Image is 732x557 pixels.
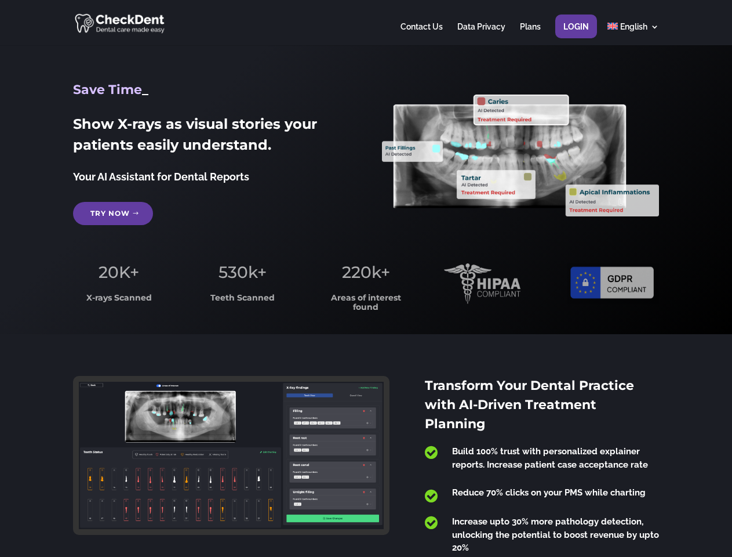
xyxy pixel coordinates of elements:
[457,23,505,45] a: Data Privacy
[620,22,647,31] span: English
[452,446,648,470] span: Build 100% trust with personalized explainer reports. Increase patient case acceptance rate
[382,95,658,216] img: X_Ray_annotated
[218,262,267,282] span: 530k+
[142,82,148,97] span: _
[425,489,438,504] span: 
[607,23,659,45] a: English
[452,516,659,553] span: Increase upto 30% more pathology detection, unlocking the potential to boost revenue by upto 20%
[73,82,142,97] span: Save Time
[400,23,443,45] a: Contact Us
[563,23,589,45] a: Login
[73,171,249,183] span: Your AI Assistant for Dental Reports
[99,262,139,282] span: 20K+
[321,294,412,317] h3: Areas of interest found
[425,378,634,432] span: Transform Your Dental Practice with AI-Driven Treatment Planning
[342,262,390,282] span: 220k+
[75,12,166,34] img: CheckDent AI
[425,515,438,530] span: 
[520,23,541,45] a: Plans
[73,114,349,161] h2: Show X-rays as visual stories your patients easily understand.
[452,487,646,498] span: Reduce 70% clicks on your PMS while charting
[73,202,153,225] a: Try Now
[425,445,438,460] span: 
